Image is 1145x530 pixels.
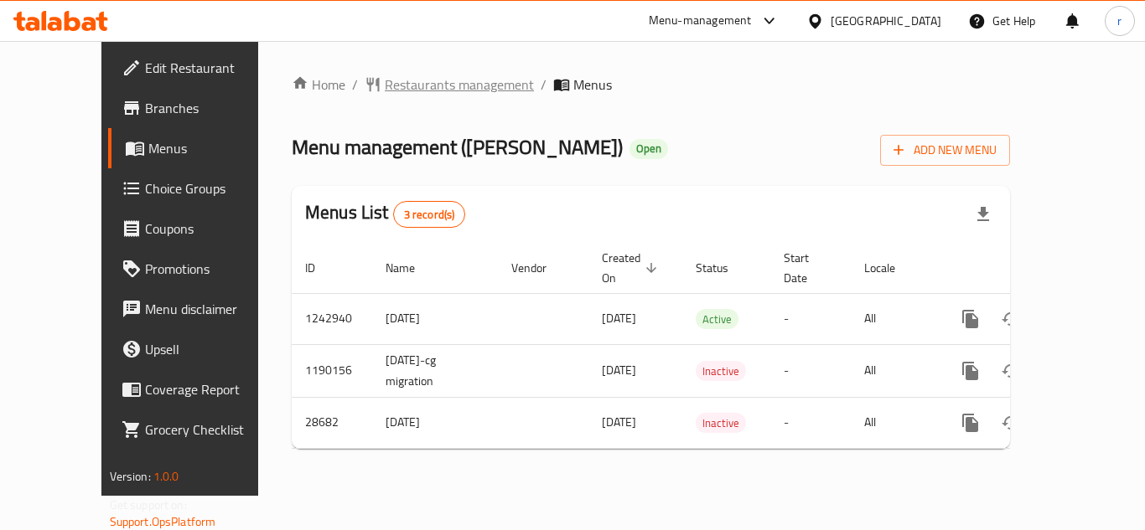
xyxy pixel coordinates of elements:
[696,258,750,278] span: Status
[696,361,746,381] div: Inactive
[365,75,534,95] a: Restaurants management
[784,248,831,288] span: Start Date
[292,243,1125,449] table: enhanced table
[831,12,941,30] div: [GEOGRAPHIC_DATA]
[108,289,293,329] a: Menu disclaimer
[602,248,662,288] span: Created On
[696,309,738,329] div: Active
[292,397,372,448] td: 28682
[602,307,636,329] span: [DATE]
[511,258,568,278] span: Vendor
[145,259,279,279] span: Promotions
[292,293,372,344] td: 1242940
[292,75,345,95] a: Home
[696,362,746,381] span: Inactive
[145,98,279,118] span: Branches
[145,219,279,239] span: Coupons
[145,178,279,198] span: Choice Groups
[385,75,534,95] span: Restaurants management
[108,208,293,249] a: Coupons
[602,359,636,381] span: [DATE]
[629,139,668,159] div: Open
[292,344,372,397] td: 1190156
[937,243,1125,294] th: Actions
[991,299,1031,339] button: Change Status
[864,258,917,278] span: Locale
[696,414,746,433] span: Inactive
[145,299,279,319] span: Menu disclaimer
[1117,12,1122,30] span: r
[991,403,1031,443] button: Change Status
[292,128,623,166] span: Menu management ( [PERSON_NAME] )
[108,329,293,369] a: Upsell
[110,466,151,487] span: Version:
[305,200,465,228] h2: Menus List
[770,397,851,448] td: -
[991,351,1031,391] button: Change Status
[372,293,498,344] td: [DATE]
[352,75,358,95] li: /
[372,344,498,397] td: [DATE]-cg migration
[541,75,547,95] li: /
[108,249,293,289] a: Promotions
[145,379,279,399] span: Coverage Report
[649,11,752,31] div: Menu-management
[145,339,279,359] span: Upsell
[629,142,668,156] span: Open
[108,88,293,128] a: Branches
[894,140,997,161] span: Add New Menu
[108,369,293,409] a: Coverage Report
[393,201,466,228] div: Total records count
[770,344,851,397] td: -
[148,138,279,158] span: Menus
[153,466,179,487] span: 1.0.0
[108,128,293,168] a: Menus
[951,351,991,391] button: more
[108,409,293,450] a: Grocery Checklist
[963,194,1003,234] div: Export file
[108,48,293,88] a: Edit Restaurant
[145,58,279,78] span: Edit Restaurant
[394,207,465,223] span: 3 record(s)
[145,419,279,440] span: Grocery Checklist
[372,397,498,448] td: [DATE]
[951,403,991,443] button: more
[108,168,293,208] a: Choice Groups
[292,75,1010,95] nav: breadcrumb
[696,413,746,433] div: Inactive
[851,344,937,397] td: All
[110,494,187,516] span: Get support on:
[851,397,937,448] td: All
[951,299,991,339] button: more
[696,310,738,329] span: Active
[386,258,437,278] span: Name
[305,258,337,278] span: ID
[851,293,937,344] td: All
[770,293,851,344] td: -
[573,75,612,95] span: Menus
[880,135,1010,166] button: Add New Menu
[602,411,636,433] span: [DATE]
